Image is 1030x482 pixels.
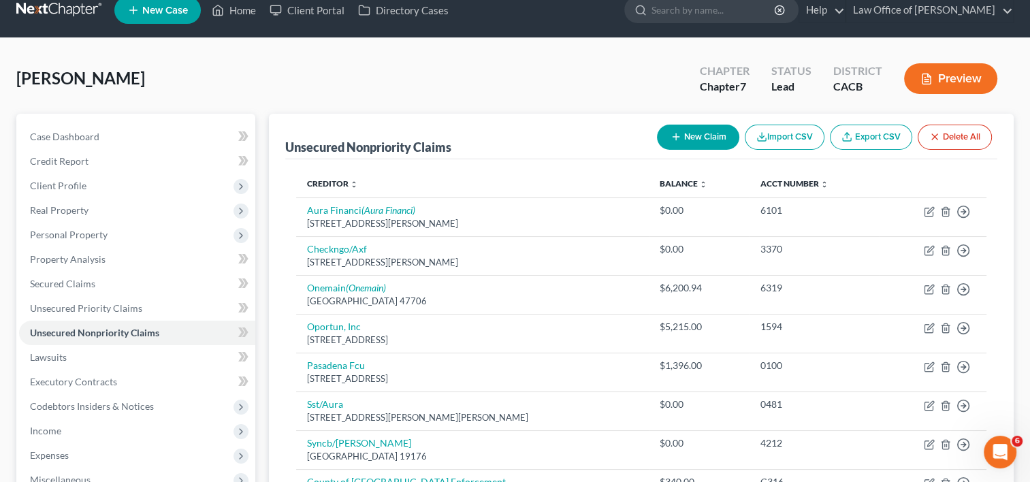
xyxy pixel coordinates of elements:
div: 6101 [760,204,869,217]
a: Executory Contracts [19,370,255,394]
iframe: Intercom live chat [984,436,1016,468]
a: Aura Financi(Aura Financi) [307,204,415,216]
div: Chapter [700,79,750,95]
span: Unsecured Priority Claims [30,302,142,314]
span: Client Profile [30,180,86,191]
div: $1,396.00 [660,359,739,372]
div: 4212 [760,436,869,450]
span: Case Dashboard [30,131,99,142]
a: Unsecured Priority Claims [19,296,255,321]
a: Secured Claims [19,272,255,296]
button: Delete All [918,125,992,150]
div: $0.00 [660,242,739,256]
div: 0481 [760,398,869,411]
div: [GEOGRAPHIC_DATA] 47706 [307,295,638,308]
span: New Case [142,5,188,16]
div: Lead [771,79,811,95]
div: $6,200.94 [660,281,739,295]
div: 0100 [760,359,869,372]
i: unfold_more [350,180,358,189]
a: Sst/Aura [307,398,343,410]
a: Checkngo/Axf [307,243,367,255]
div: [GEOGRAPHIC_DATA] 19176 [307,450,638,463]
span: Real Property [30,204,88,216]
i: unfold_more [699,180,707,189]
i: unfold_more [820,180,828,189]
div: 3370 [760,242,869,256]
span: Credit Report [30,155,88,167]
span: Lawsuits [30,351,67,363]
button: New Claim [657,125,739,150]
span: Expenses [30,449,69,461]
a: Oportun, Inc [307,321,361,332]
span: Unsecured Nonpriority Claims [30,327,159,338]
div: $0.00 [660,204,739,217]
div: Chapter [700,63,750,79]
div: Unsecured Nonpriority Claims [285,139,451,155]
i: (Aura Financi) [361,204,415,216]
div: $0.00 [660,398,739,411]
div: 6319 [760,281,869,295]
span: 7 [740,80,746,93]
span: Secured Claims [30,278,95,289]
a: Pasadena Fcu [307,359,365,371]
a: Acct Number unfold_more [760,178,828,189]
div: [STREET_ADDRESS] [307,372,638,385]
div: [STREET_ADDRESS] [307,334,638,347]
span: Personal Property [30,229,108,240]
a: Export CSV [830,125,912,150]
a: Balance unfold_more [660,178,707,189]
a: Credit Report [19,149,255,174]
div: CACB [833,79,882,95]
a: Lawsuits [19,345,255,370]
a: Creditor unfold_more [307,178,358,189]
a: Unsecured Nonpriority Claims [19,321,255,345]
span: Codebtors Insiders & Notices [30,400,154,412]
div: [STREET_ADDRESS][PERSON_NAME] [307,256,638,269]
i: (Onemain) [346,282,386,293]
div: $0.00 [660,436,739,450]
div: Status [771,63,811,79]
span: [PERSON_NAME] [16,68,145,88]
div: [STREET_ADDRESS][PERSON_NAME][PERSON_NAME] [307,411,638,424]
span: Executory Contracts [30,376,117,387]
div: [STREET_ADDRESS][PERSON_NAME] [307,217,638,230]
span: Income [30,425,61,436]
a: Property Analysis [19,247,255,272]
span: 6 [1012,436,1023,447]
a: Syncb/[PERSON_NAME] [307,437,411,449]
div: 1594 [760,320,869,334]
button: Preview [904,63,997,94]
a: Onemain(Onemain) [307,282,386,293]
span: Property Analysis [30,253,106,265]
div: District [833,63,882,79]
button: Import CSV [745,125,824,150]
a: Case Dashboard [19,125,255,149]
div: $5,215.00 [660,320,739,334]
